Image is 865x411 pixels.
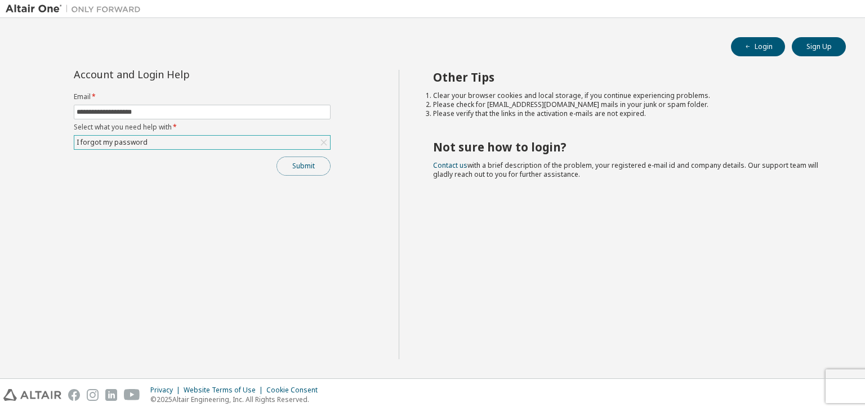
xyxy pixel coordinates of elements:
label: Email [74,92,331,101]
p: © 2025 Altair Engineering, Inc. All Rights Reserved. [150,395,324,404]
a: Contact us [433,160,467,170]
div: Website Terms of Use [184,386,266,395]
label: Select what you need help with [74,123,331,132]
div: I forgot my password [75,136,149,149]
li: Please check for [EMAIL_ADDRESS][DOMAIN_NAME] mails in your junk or spam folder. [433,100,826,109]
button: Login [731,37,785,56]
h2: Other Tips [433,70,826,84]
img: Altair One [6,3,146,15]
div: Cookie Consent [266,386,324,395]
button: Sign Up [792,37,846,56]
div: Account and Login Help [74,70,279,79]
img: linkedin.svg [105,389,117,401]
h2: Not sure how to login? [433,140,826,154]
div: I forgot my password [74,136,330,149]
span: with a brief description of the problem, your registered e-mail id and company details. Our suppo... [433,160,818,179]
img: instagram.svg [87,389,99,401]
img: altair_logo.svg [3,389,61,401]
div: Privacy [150,386,184,395]
img: facebook.svg [68,389,80,401]
li: Clear your browser cookies and local storage, if you continue experiencing problems. [433,91,826,100]
button: Submit [277,157,331,176]
li: Please verify that the links in the activation e-mails are not expired. [433,109,826,118]
img: youtube.svg [124,389,140,401]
